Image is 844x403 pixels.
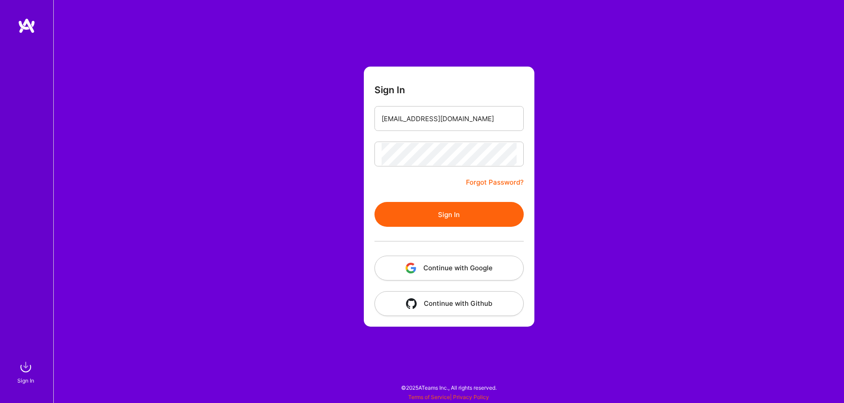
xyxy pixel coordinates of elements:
[17,358,35,376] img: sign in
[466,177,524,188] a: Forgot Password?
[374,202,524,227] button: Sign In
[19,358,35,385] a: sign inSign In
[374,256,524,281] button: Continue with Google
[408,394,489,400] span: |
[17,376,34,385] div: Sign In
[406,263,416,273] img: icon
[374,291,524,316] button: Continue with Github
[18,18,36,34] img: logo
[382,107,517,130] input: Email...
[408,394,450,400] a: Terms of Service
[406,298,417,309] img: icon
[453,394,489,400] a: Privacy Policy
[53,376,844,399] div: © 2025 ATeams Inc., All rights reserved.
[374,84,405,95] h3: Sign In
